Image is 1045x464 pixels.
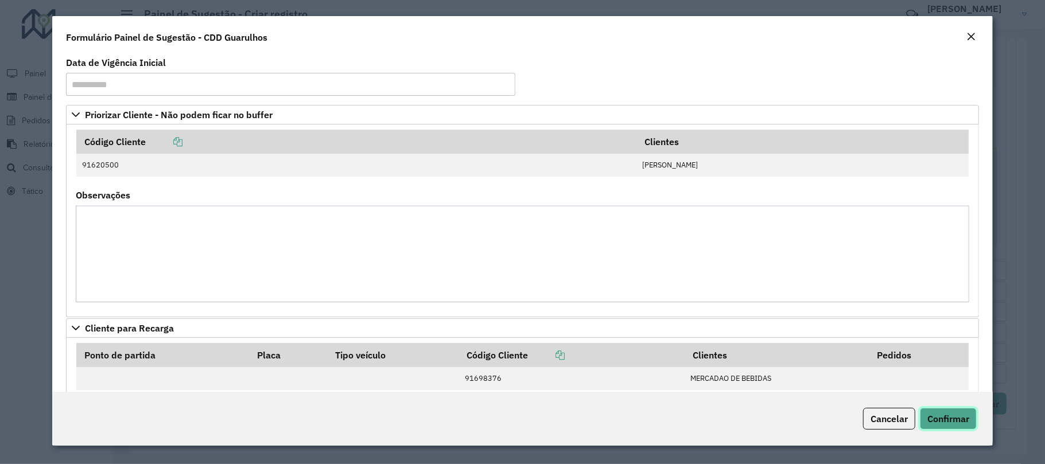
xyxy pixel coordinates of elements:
[66,124,979,317] div: Priorizar Cliente - Não podem ficar no buffer
[76,188,130,202] label: Observações
[66,56,166,69] label: Data de Vigência Inicial
[685,367,869,390] td: MERCADAO DE BEBIDAS
[528,349,565,361] a: Copiar
[76,154,637,177] td: 91620500
[685,343,869,367] th: Clientes
[459,343,685,367] th: Código Cliente
[966,32,976,41] em: Fechar
[863,408,915,430] button: Cancelar
[920,408,977,430] button: Confirmar
[636,154,969,177] td: [PERSON_NAME]
[636,130,969,154] th: Clientes
[76,343,250,367] th: Ponto de partida
[869,343,969,367] th: Pedidos
[66,105,979,124] a: Priorizar Cliente - Não podem ficar no buffer
[459,367,685,390] td: 91698376
[963,30,979,45] button: Close
[66,30,267,44] h4: Formulário Painel de Sugestão - CDD Guarulhos
[146,136,182,147] a: Copiar
[927,413,969,424] span: Confirmar
[66,318,979,338] a: Cliente para Recarga
[249,343,327,367] th: Placa
[327,343,459,367] th: Tipo veículo
[85,323,174,333] span: Cliente para Recarga
[871,413,908,424] span: Cancelar
[85,110,273,119] span: Priorizar Cliente - Não podem ficar no buffer
[76,130,637,154] th: Código Cliente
